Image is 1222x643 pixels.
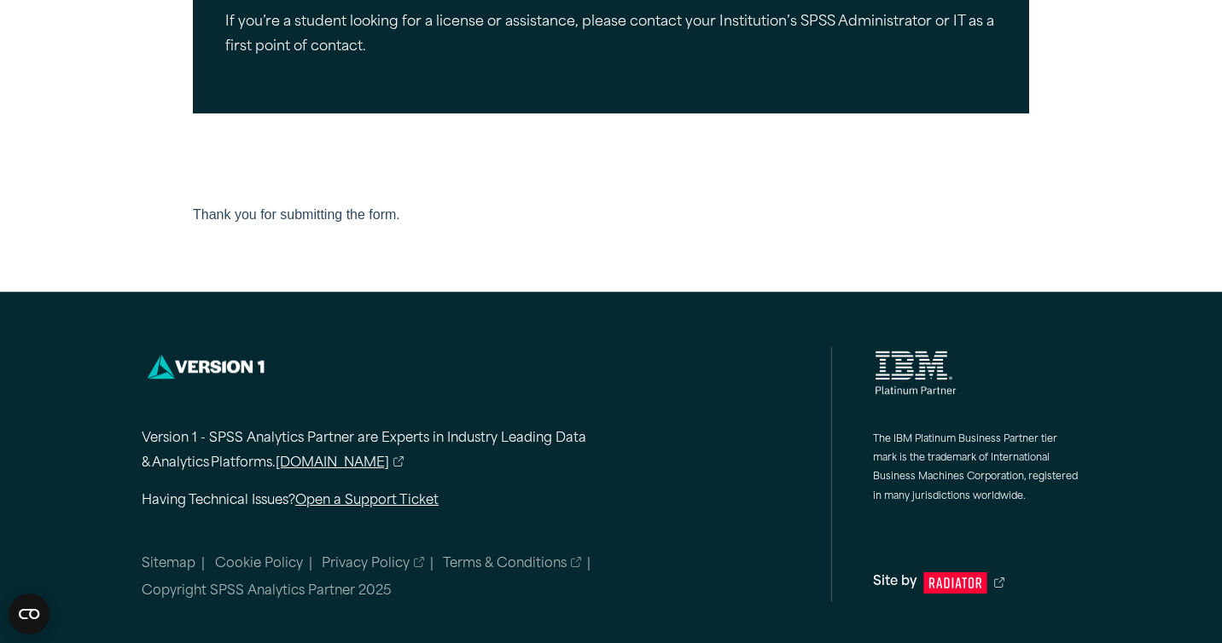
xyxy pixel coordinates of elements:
a: Sitemap [142,558,195,571]
a: Privacy Policy [322,554,424,575]
span: Copyright SPSS Analytics Partner 2025 [142,585,392,598]
span: Site by [873,571,916,595]
iframe: Form 0 [193,207,1029,223]
button: Open CMP widget [9,594,49,634]
a: Terms & Conditions [443,554,581,575]
p: If you’re a student looking for a license or assistance, please contact your Institution’s SPSS A... [225,10,997,60]
a: Cookie Policy [215,558,303,571]
nav: Minor links within the footer [142,554,831,602]
p: The IBM Platinum Business Partner tier mark is the trademark of International Business Machines C... [873,431,1080,507]
a: [DOMAIN_NAME] [276,452,404,477]
a: Site by Radiator Digital [873,571,1080,595]
p: Version 1 - SPSS Analytics Partner are Experts in Industry Leading Data & Analytics Platforms. [142,427,654,477]
p: Having Technical Issues? [142,489,654,514]
svg: Radiator Digital [923,572,987,594]
a: Open a Support Ticket [295,495,439,507]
